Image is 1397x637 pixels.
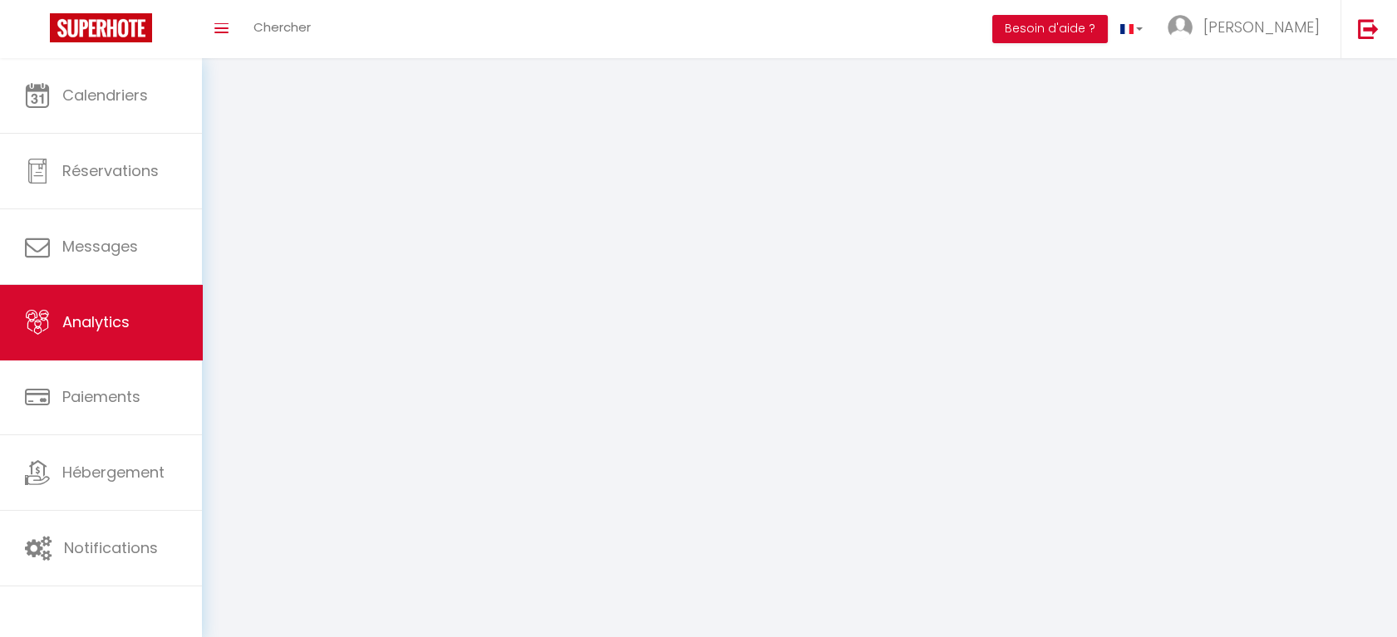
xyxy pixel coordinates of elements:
[50,13,152,42] img: Super Booking
[62,85,148,105] span: Calendriers
[1168,15,1193,40] img: ...
[1203,17,1320,37] span: [PERSON_NAME]
[62,311,130,332] span: Analytics
[62,160,159,181] span: Réservations
[1358,18,1379,39] img: logout
[64,537,158,558] span: Notifications
[62,462,165,483] span: Hébergement
[62,386,140,407] span: Paiements
[62,236,138,257] span: Messages
[992,15,1108,43] button: Besoin d'aide ?
[253,18,311,36] span: Chercher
